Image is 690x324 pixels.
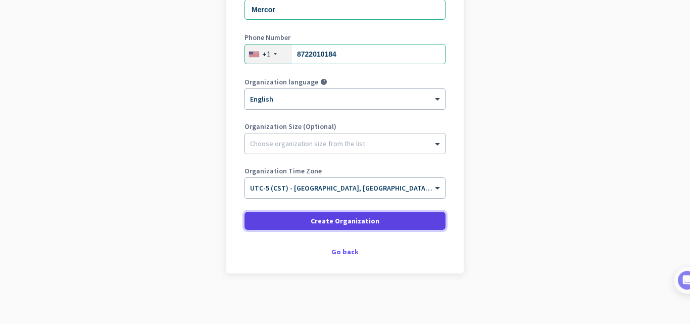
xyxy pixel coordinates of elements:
div: +1 [262,49,271,59]
button: Create Organization [244,212,446,230]
span: Create Organization [311,216,379,226]
i: help [320,78,327,85]
label: Organization Time Zone [244,167,446,174]
label: Organization language [244,78,318,85]
label: Organization Size (Optional) [244,123,446,130]
input: 201-555-0123 [244,44,446,64]
label: Phone Number [244,34,446,41]
div: Go back [244,248,446,255]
